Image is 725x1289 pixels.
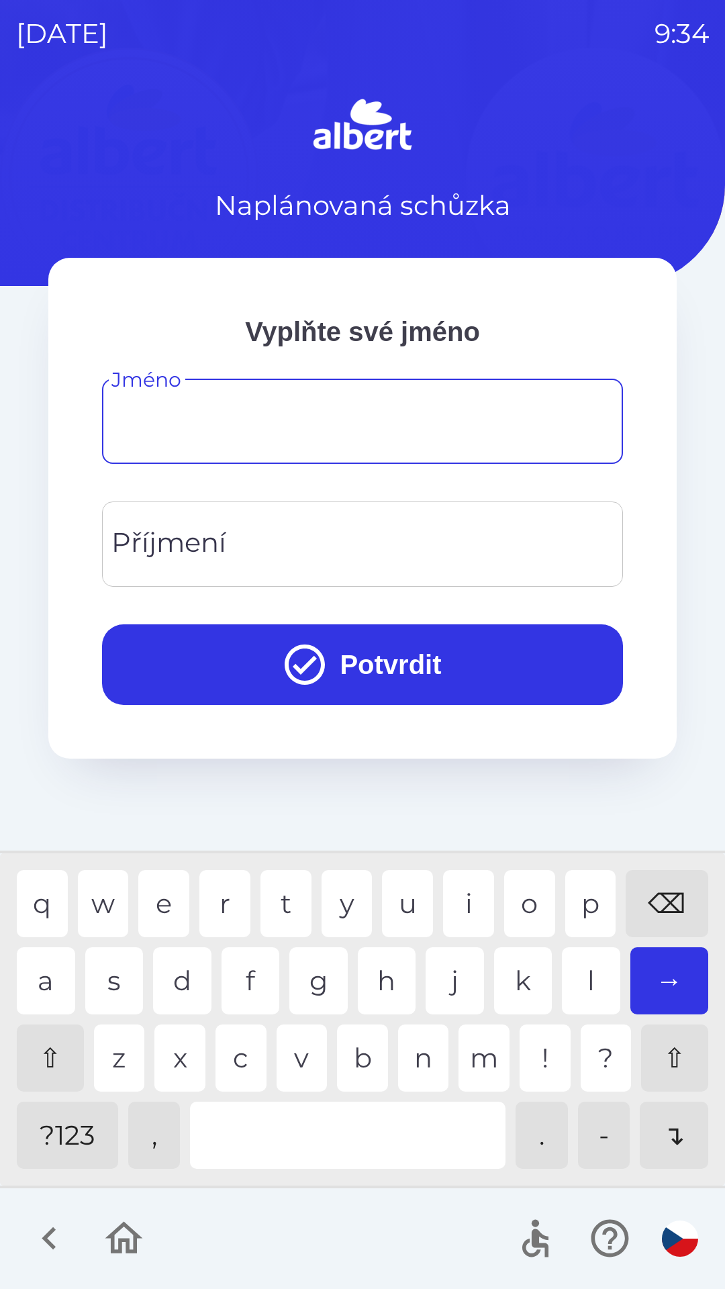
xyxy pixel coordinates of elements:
[16,13,108,54] p: [DATE]
[655,13,709,54] p: 9:34
[102,312,623,352] p: Vyplňte své jméno
[102,624,623,705] button: Potvrdit
[215,185,511,226] p: Naplánovaná schůzka
[111,365,181,394] label: Jméno
[48,94,677,158] img: Logo
[662,1221,698,1257] img: cs flag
